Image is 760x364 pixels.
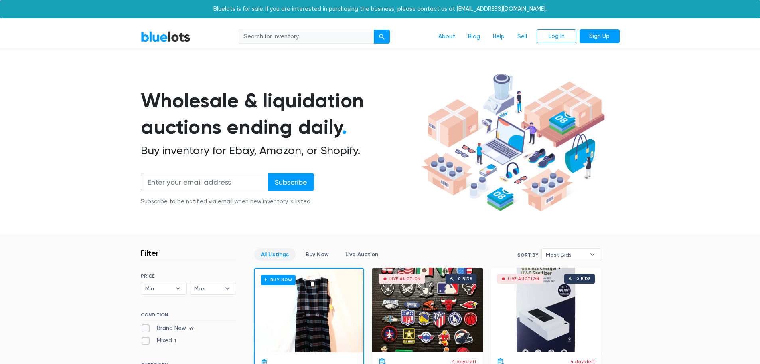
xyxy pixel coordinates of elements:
a: Sell [511,29,533,44]
a: All Listings [254,248,296,261]
img: hero-ee84e7d0318cb26816c560f6b4441b76977f77a177738b4e94f68c95b2b83dbb.png [418,70,608,215]
h1: Wholesale & liquidation auctions ending daily [141,88,418,141]
a: Buy Now [299,248,336,261]
h6: CONDITION [141,312,236,321]
label: Sort By [517,251,538,259]
span: 1 [172,338,179,344]
a: Live Auction 0 bids [372,268,483,352]
div: 0 bids [576,277,591,281]
a: Live Auction [339,248,385,261]
b: ▾ [219,282,236,294]
input: Enter your email address [141,173,268,191]
div: Live Auction [508,277,539,281]
a: Blog [462,29,486,44]
label: Mixed [141,336,179,345]
a: Live Auction 0 bids [491,268,601,352]
a: BlueLots [141,31,190,42]
input: Search for inventory [239,30,374,44]
a: Buy Now [255,269,363,352]
div: Live Auction [389,277,421,281]
div: 0 bids [458,277,472,281]
div: Subscribe to be notified via email when new inventory is listed. [141,197,314,206]
b: ▾ [170,282,186,294]
span: Max [194,282,221,294]
a: Log In [537,29,576,44]
a: Help [486,29,511,44]
span: 49 [186,326,196,332]
a: About [432,29,462,44]
h6: PRICE [141,273,236,279]
b: ▾ [584,249,601,261]
input: Subscribe [268,173,314,191]
span: Most Bids [546,249,586,261]
h2: Buy inventory for Ebay, Amazon, or Shopify. [141,144,418,157]
h3: Filter [141,248,159,258]
a: Sign Up [580,29,620,44]
h6: Buy Now [261,275,296,285]
label: Brand New [141,324,196,333]
span: . [342,115,347,139]
span: Min [145,282,172,294]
